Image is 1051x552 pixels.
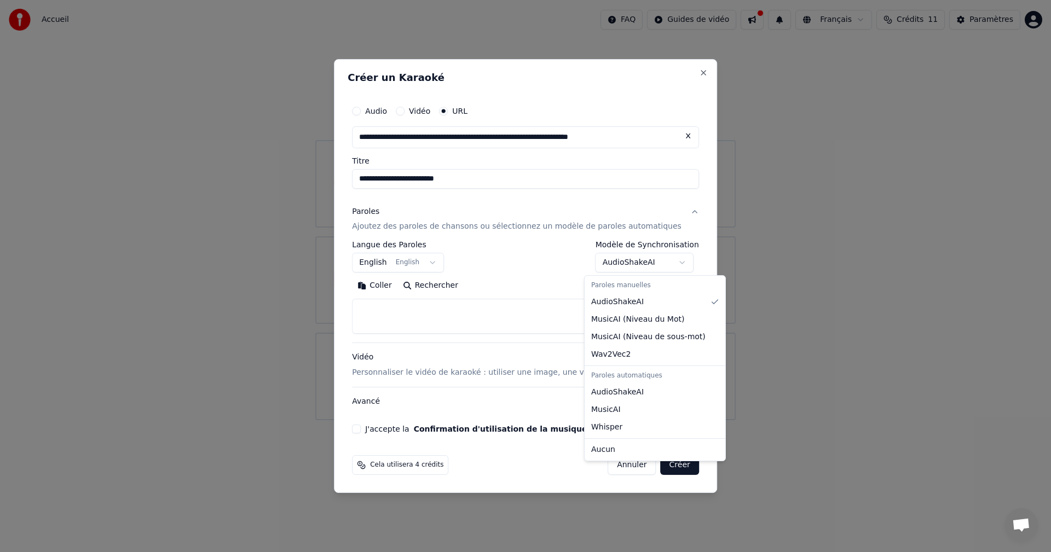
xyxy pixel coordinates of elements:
[587,368,723,384] div: Paroles automatiques
[587,278,723,293] div: Paroles manuelles
[591,332,706,342] span: MusicAI ( Niveau de sous-mot )
[591,444,615,455] span: Aucun
[591,297,644,307] span: AudioShakeAI
[591,404,621,415] span: MusicAI
[591,314,684,325] span: MusicAI ( Niveau du Mot )
[591,387,644,398] span: AudioShakeAI
[591,349,631,360] span: Wav2Vec2
[591,422,622,433] span: Whisper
